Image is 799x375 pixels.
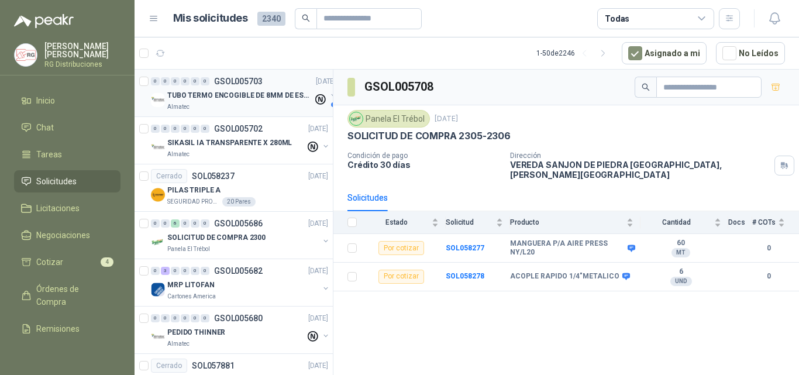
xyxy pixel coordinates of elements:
a: Negociaciones [14,224,120,246]
a: 0 0 6 0 0 0 GSOL005686[DATE] Company LogoSOLICITUD DE COMPRA 2300Panela El Trébol [151,216,330,254]
p: Dirección [510,152,770,160]
img: Company Logo [151,93,165,107]
p: Almatec [167,150,190,159]
div: 0 [171,267,180,275]
span: Inicio [36,94,55,107]
p: [DATE] [308,313,328,324]
div: 0 [161,314,170,322]
span: Tareas [36,148,62,161]
b: 0 [752,243,785,254]
p: [DATE] [308,171,328,182]
div: 0 [161,219,170,228]
p: PILAS TRIPLE A [167,185,221,196]
span: Órdenes de Compra [36,283,109,308]
img: Company Logo [350,112,363,125]
span: 2340 [257,12,285,26]
p: SOLICITUD DE COMPRA 2300 [167,232,266,243]
div: 20 Pares [222,197,256,207]
div: Todas [605,12,629,25]
p: MRP LITOFAN [167,280,215,291]
img: Company Logo [151,188,165,202]
div: 0 [201,125,209,133]
a: SOL058278 [446,272,484,280]
img: Company Logo [151,283,165,297]
div: 0 [201,314,209,322]
p: Almatec [167,339,190,349]
p: Condición de pago [347,152,501,160]
p: SOL057881 [192,362,235,370]
div: 0 [151,314,160,322]
div: 0 [171,125,180,133]
h1: Mis solicitudes [173,10,248,27]
a: Configuración [14,345,120,367]
div: 0 [191,314,199,322]
a: 0 0 0 0 0 0 GSOL005702[DATE] Company LogoSIKASIL IA TRANSPARENTE X 280MLAlmatec [151,122,330,159]
a: Órdenes de Compra [14,278,120,313]
h3: GSOL005708 [364,78,435,96]
span: # COTs [752,218,776,226]
img: Company Logo [151,330,165,344]
a: Tareas [14,143,120,166]
p: Almatec [167,102,190,112]
span: Solicitudes [36,175,77,188]
p: GSOL005702 [214,125,263,133]
div: 0 [191,77,199,85]
img: Logo peakr [14,14,74,28]
div: 0 [181,267,190,275]
p: RG Distribuciones [44,61,120,68]
span: Solicitud [446,218,494,226]
div: 0 [181,125,190,133]
span: Licitaciones [36,202,80,215]
div: 0 [181,314,190,322]
a: SOL058277 [446,244,484,252]
span: Chat [36,121,54,134]
div: 0 [171,314,180,322]
div: 0 [201,77,209,85]
a: 0 3 0 0 0 0 GSOL005682[DATE] Company LogoMRP LITOFANCartones America [151,264,330,301]
span: Producto [510,218,624,226]
p: Panela El Trébol [167,245,210,254]
p: PEDIDO THINNER [167,327,225,338]
a: Cotizar4 [14,251,120,273]
a: CerradoSOL058237[DATE] Company LogoPILAS TRIPLE ASEGURIDAD PROVISER LTDA20 Pares [135,164,333,212]
th: Solicitud [446,211,510,234]
a: Licitaciones [14,197,120,219]
div: 0 [151,77,160,85]
div: 0 [171,77,180,85]
div: 1 - 50 de 2246 [536,44,612,63]
div: 0 [191,267,199,275]
div: 0 [151,125,160,133]
p: SIKASIL IA TRANSPARENTE X 280ML [167,137,292,149]
div: Panela El Trébol [347,110,430,128]
p: SEGURIDAD PROVISER LTDA [167,197,220,207]
div: 0 [161,77,170,85]
div: 0 [191,219,199,228]
span: 4 [101,257,113,267]
div: Solicitudes [347,191,388,204]
p: [DATE] [308,123,328,135]
img: Company Logo [151,235,165,249]
div: 3 [161,267,170,275]
div: 0 [201,267,209,275]
button: No Leídos [716,42,785,64]
span: Negociaciones [36,229,90,242]
b: 0 [752,271,785,282]
div: Por cotizar [378,241,424,255]
p: GSOL005703 [214,77,263,85]
span: search [642,83,650,91]
p: SOLICITUD DE COMPRA 2305-2306 [347,130,511,142]
a: Remisiones [14,318,120,340]
div: MT [671,248,690,257]
p: GSOL005682 [214,267,263,275]
b: MANGUERA P/A AIRE PRESS NY/L20 [510,239,625,257]
div: UND [670,277,692,286]
div: 0 [191,125,199,133]
div: 0 [161,125,170,133]
div: 0 [151,219,160,228]
p: TUBO TERMO ENCOGIBLE DE 8MM DE ESPESOR X 5CMS [167,90,313,101]
b: ACOPLE RAPIDO 1/4"METALICO [510,272,619,281]
p: [DATE] [308,266,328,277]
div: 6 [171,219,180,228]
